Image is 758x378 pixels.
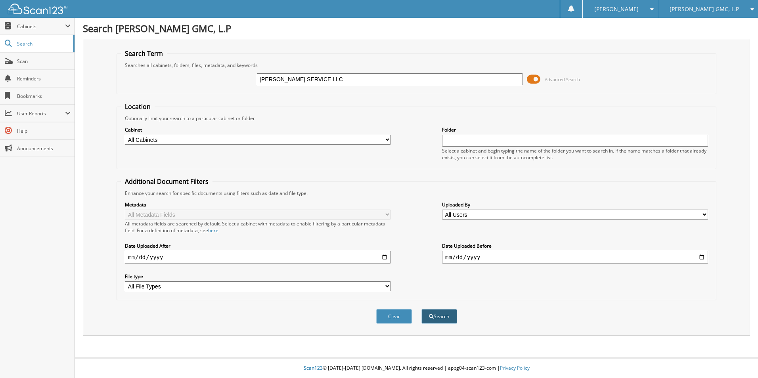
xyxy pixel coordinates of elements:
label: Cabinet [125,126,391,133]
span: Reminders [17,75,71,82]
legend: Location [121,102,155,111]
span: Announcements [17,145,71,152]
legend: Additional Document Filters [121,177,212,186]
span: Scan123 [304,365,323,371]
a: here [208,227,218,234]
div: All metadata fields are searched by default. Select a cabinet with metadata to enable filtering b... [125,220,391,234]
span: Search [17,40,69,47]
div: Select a cabinet and begin typing the name of the folder you want to search in. If the name match... [442,147,708,161]
button: Search [421,309,457,324]
span: Bookmarks [17,93,71,99]
label: Date Uploaded Before [442,242,708,249]
label: File type [125,273,391,280]
span: User Reports [17,110,65,117]
input: start [125,251,391,263]
div: Optionally limit your search to a particular cabinet or folder [121,115,712,122]
h1: Search [PERSON_NAME] GMC, L.P [83,22,750,35]
img: scan123-logo-white.svg [8,4,67,14]
legend: Search Term [121,49,167,58]
label: Metadata [125,201,391,208]
input: end [442,251,708,263]
span: [PERSON_NAME] GMC, L.P [670,7,739,11]
span: Help [17,128,71,134]
div: Enhance your search for specific documents using filters such as date and file type. [121,190,712,197]
label: Uploaded By [442,201,708,208]
span: Advanced Search [545,76,580,82]
div: © [DATE]-[DATE] [DOMAIN_NAME]. All rights reserved | appg04-scan123-com | [75,359,758,378]
a: Privacy Policy [500,365,530,371]
iframe: Chat Widget [718,340,758,378]
span: Scan [17,58,71,65]
span: Cabinets [17,23,65,30]
button: Clear [376,309,412,324]
label: Date Uploaded After [125,242,391,249]
label: Folder [442,126,708,133]
span: [PERSON_NAME] [594,7,639,11]
div: Searches all cabinets, folders, files, metadata, and keywords [121,62,712,69]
